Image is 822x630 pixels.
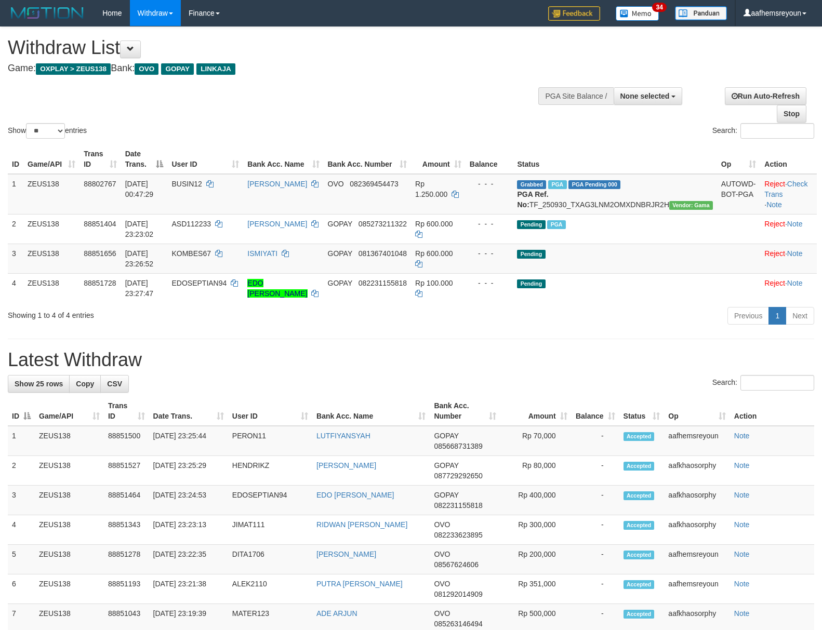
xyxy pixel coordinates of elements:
[26,123,65,139] select: Showentries
[764,180,807,198] a: Check Trans
[470,278,509,288] div: - - -
[359,279,407,287] span: Copy 082231155818 to clipboard
[675,6,727,20] img: panduan.png
[15,380,63,388] span: Show 25 rows
[149,396,228,426] th: Date Trans.: activate to sort column ascending
[415,180,447,198] span: Rp 1.250.000
[161,63,194,75] span: GOPAY
[35,515,104,545] td: ZEUS138
[717,174,760,215] td: AUTOWD-BOT-PGA
[430,396,500,426] th: Bank Acc. Number: activate to sort column ascending
[8,273,23,303] td: 4
[624,432,655,441] span: Accepted
[149,486,228,515] td: [DATE] 23:24:53
[664,456,730,486] td: aafkhaosorphy
[107,380,122,388] span: CSV
[434,531,482,539] span: Copy 082233623895 to clipboard
[149,515,228,545] td: [DATE] 23:23:13
[664,396,730,426] th: Op: activate to sort column ascending
[517,220,545,229] span: Pending
[228,426,312,456] td: PERON11
[500,456,572,486] td: Rp 80,000
[149,426,228,456] td: [DATE] 23:25:44
[23,144,79,174] th: Game/API: activate to sort column ascending
[466,144,513,174] th: Balance
[8,486,35,515] td: 3
[316,491,394,499] a: EDO [PERSON_NAME]
[434,432,458,440] span: GOPAY
[167,144,243,174] th: User ID: activate to sort column ascending
[8,545,35,574] td: 5
[517,250,545,259] span: Pending
[760,273,817,303] td: ·
[734,432,750,440] a: Note
[434,491,458,499] span: GOPAY
[23,273,79,303] td: ZEUS138
[247,279,307,298] a: EDO [PERSON_NAME]
[434,442,482,450] span: Copy 085668731389 to clipboard
[350,180,398,188] span: Copy 082369454473 to clipboard
[517,190,548,209] b: PGA Ref. No:
[434,472,482,480] span: Copy 087729292650 to clipboard
[624,610,655,619] span: Accepted
[8,350,814,370] h1: Latest Withdraw
[434,461,458,470] span: GOPAY
[328,180,344,188] span: OVO
[228,456,312,486] td: HENDRIKZ
[69,375,101,393] a: Copy
[725,87,806,105] a: Run Auto-Refresh
[727,307,769,325] a: Previous
[104,396,149,426] th: Trans ID: activate to sort column ascending
[730,396,814,426] th: Action
[23,244,79,273] td: ZEUS138
[36,63,111,75] span: OXPLAY > ZEUS138
[572,456,619,486] td: -
[500,396,572,426] th: Amount: activate to sort column ascending
[84,220,116,228] span: 88851404
[228,396,312,426] th: User ID: activate to sort column ascending
[434,580,450,588] span: OVO
[8,574,35,604] td: 6
[149,456,228,486] td: [DATE] 23:25:29
[434,550,450,558] span: OVO
[79,144,121,174] th: Trans ID: activate to sort column ascending
[734,550,750,558] a: Note
[624,491,655,500] span: Accepted
[312,396,430,426] th: Bank Acc. Name: activate to sort column ascending
[434,620,482,628] span: Copy 085263146494 to clipboard
[328,249,352,258] span: GOPAY
[547,220,565,229] span: Marked by aafsreyleap
[712,123,814,139] label: Search:
[171,279,227,287] span: EDOSEPTIAN94
[316,461,376,470] a: [PERSON_NAME]
[717,144,760,174] th: Op: activate to sort column ascending
[764,220,785,228] a: Reject
[415,249,453,258] span: Rp 600.000
[434,520,450,529] span: OVO
[664,486,730,515] td: aafkhaosorphy
[712,375,814,391] label: Search:
[196,63,235,75] span: LINKAJA
[328,279,352,287] span: GOPAY
[247,180,307,188] a: [PERSON_NAME]
[76,380,94,388] span: Copy
[324,144,412,174] th: Bank Acc. Number: activate to sort column ascending
[8,306,335,320] div: Showing 1 to 4 of 4 entries
[411,144,466,174] th: Amount: activate to sort column ascending
[434,590,482,598] span: Copy 081292014909 to clipboard
[572,426,619,456] td: -
[84,279,116,287] span: 88851728
[228,574,312,604] td: ALEK2110
[664,426,730,456] td: aafhemsreyoun
[787,249,803,258] a: Note
[500,574,572,604] td: Rp 351,000
[104,515,149,545] td: 88851343
[548,180,566,189] span: Marked by aafsreyleap
[787,279,803,287] a: Note
[513,144,717,174] th: Status
[316,550,376,558] a: [PERSON_NAME]
[760,244,817,273] td: ·
[328,220,352,228] span: GOPAY
[316,580,403,588] a: PUTRA [PERSON_NAME]
[734,580,750,588] a: Note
